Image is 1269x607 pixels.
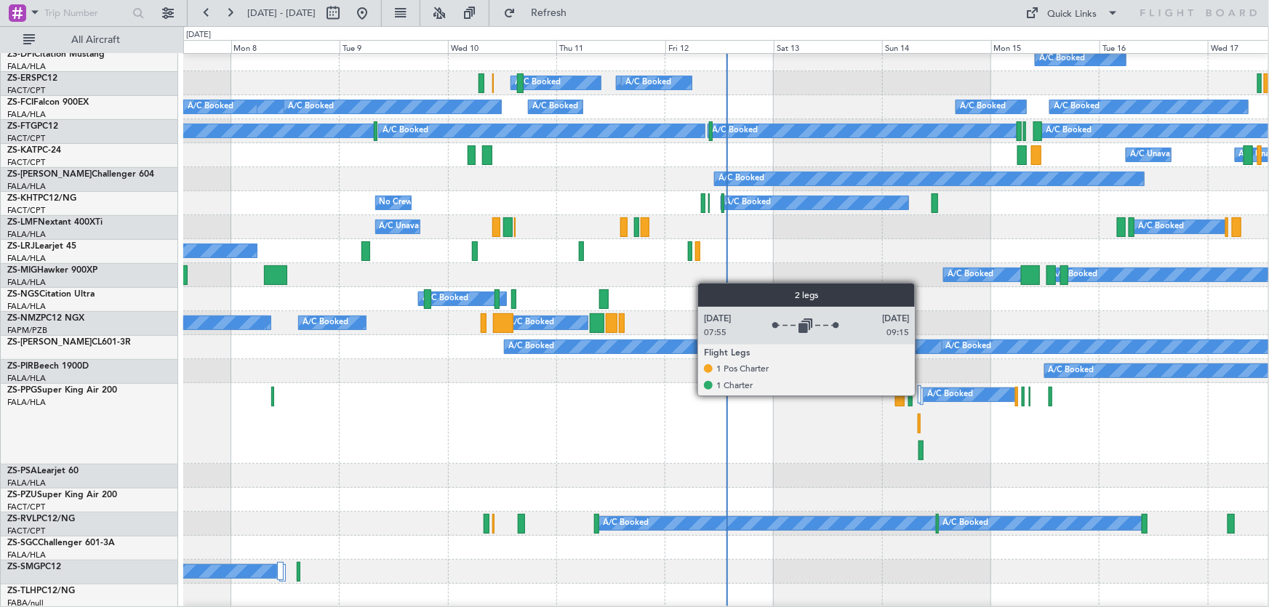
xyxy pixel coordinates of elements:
a: FALA/HLA [7,550,46,560]
span: ZS-LMF [7,218,38,227]
div: A/C Booked [1054,96,1100,118]
div: A/C Booked [1049,360,1094,382]
div: Tue 9 [340,40,448,53]
a: ZS-PZUSuper King Air 200 [7,491,117,499]
div: A/C Booked [1046,120,1092,142]
a: ZS-FCIFalcon 900EX [7,98,89,107]
a: FALA/HLA [7,397,46,408]
span: ZS-DFI [7,50,34,59]
a: ZS-MIGHawker 900XP [7,266,97,275]
a: FALA/HLA [7,229,46,240]
span: ZS-NMZ [7,314,41,323]
div: Wed 10 [448,40,556,53]
span: ZS-FCI [7,98,33,107]
div: A/C Booked [948,264,993,286]
span: ZS-PPG [7,386,37,395]
div: A/C Unavailable [1130,144,1190,166]
a: ZS-PPGSuper King Air 200 [7,386,117,395]
div: Tue 16 [1100,40,1208,53]
a: ZS-KATPC-24 [7,146,61,155]
a: FALA/HLA [7,277,46,288]
a: FALA/HLA [7,181,46,192]
div: Sun 14 [882,40,990,53]
span: All Aircraft [38,35,153,45]
div: A/C Booked [725,192,771,214]
div: Sat 13 [774,40,882,53]
a: FALA/HLA [7,109,46,120]
a: ZS-LMFNextant 400XTi [7,218,103,227]
div: A/C Booked [532,96,578,118]
div: A/C Booked [946,336,992,358]
a: FACT/CPT [7,85,45,96]
a: FALA/HLA [7,373,46,384]
a: ZS-ERSPC12 [7,74,57,83]
button: Quick Links [1019,1,1126,25]
div: Fri 12 [665,40,774,53]
span: ZS-KHT [7,194,38,203]
span: ZS-TLH [7,587,36,595]
span: ZS-[PERSON_NAME] [7,338,92,347]
a: FAPM/PZB [7,325,47,336]
div: A/C Booked [423,288,468,310]
a: FALA/HLA [7,301,46,312]
div: A/C Booked [625,72,671,94]
a: FALA/HLA [7,478,46,489]
div: A/C Booked [188,96,233,118]
a: ZS-NGSCitation Ultra [7,290,95,299]
div: Thu 11 [556,40,665,53]
span: ZS-SMG [7,563,40,571]
a: ZS-FTGPC12 [7,122,58,131]
div: A/C Booked [927,384,973,406]
button: All Aircraft [16,28,158,52]
div: A/C Booked [1138,216,1184,238]
div: A/C Booked [508,312,554,334]
span: ZS-SGC [7,539,38,547]
div: Mon 8 [231,40,340,53]
div: A/C Booked [603,512,649,534]
div: A/C Booked [718,168,764,190]
div: A/C Booked [943,512,989,534]
span: [DATE] - [DATE] [247,7,316,20]
div: A/C Booked [383,120,428,142]
button: Refresh [497,1,584,25]
span: ZS-MIG [7,266,37,275]
div: A/C Booked [1052,264,1097,286]
div: A/C Booked [712,120,758,142]
span: Refresh [519,8,580,18]
div: A/C Booked [620,72,666,94]
span: ZS-[PERSON_NAME] [7,170,92,179]
div: Quick Links [1048,7,1097,22]
a: FALA/HLA [7,61,46,72]
div: A/C Booked [1039,48,1085,70]
a: ZS-RVLPC12/NG [7,515,75,523]
a: ZS-TLHPC12/NG [7,587,75,595]
span: ZS-LRJ [7,242,35,251]
a: ZS-PSALearjet 60 [7,467,79,475]
div: A/C Booked [508,336,554,358]
span: ZS-PIR [7,362,33,371]
a: ZS-PIRBeech 1900D [7,362,89,371]
span: ZS-KAT [7,146,37,155]
a: FALA/HLA [7,253,46,264]
div: A/C Booked [960,96,1006,118]
input: Trip Number [44,2,128,24]
a: ZS-SGCChallenger 601-3A [7,539,115,547]
a: FACT/CPT [7,157,45,168]
a: FACT/CPT [7,526,45,536]
div: A/C Booked [515,72,561,94]
div: A/C Booked [303,312,348,334]
a: FACT/CPT [7,133,45,144]
span: ZS-PSA [7,467,37,475]
a: FACT/CPT [7,502,45,512]
a: ZS-KHTPC12/NG [7,194,76,203]
a: ZS-DFICitation Mustang [7,50,105,59]
a: ZS-NMZPC12 NGX [7,314,84,323]
a: ZS-[PERSON_NAME]Challenger 604 [7,170,154,179]
div: A/C Unavailable [380,216,440,238]
div: Mon 15 [991,40,1100,53]
span: ZS-ERS [7,74,36,83]
span: ZS-FTG [7,122,37,131]
a: ZS-SMGPC12 [7,563,61,571]
a: FACT/CPT [7,205,45,216]
div: No Crew [380,192,413,214]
